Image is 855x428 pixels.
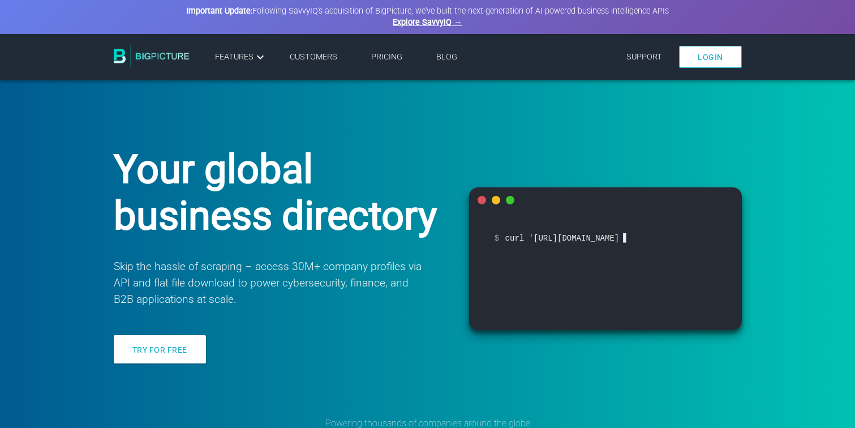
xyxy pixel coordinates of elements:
[114,259,424,307] p: Skip the hassle of scraping – access 30M+ company profiles via API and flat file download to powe...
[495,230,716,246] span: curl '[URL][DOMAIN_NAME]
[679,46,742,68] a: Login
[114,146,441,239] h1: Your global business directory
[215,50,267,64] a: Features
[114,335,206,363] a: Try for free
[114,45,190,67] img: BigPicture.io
